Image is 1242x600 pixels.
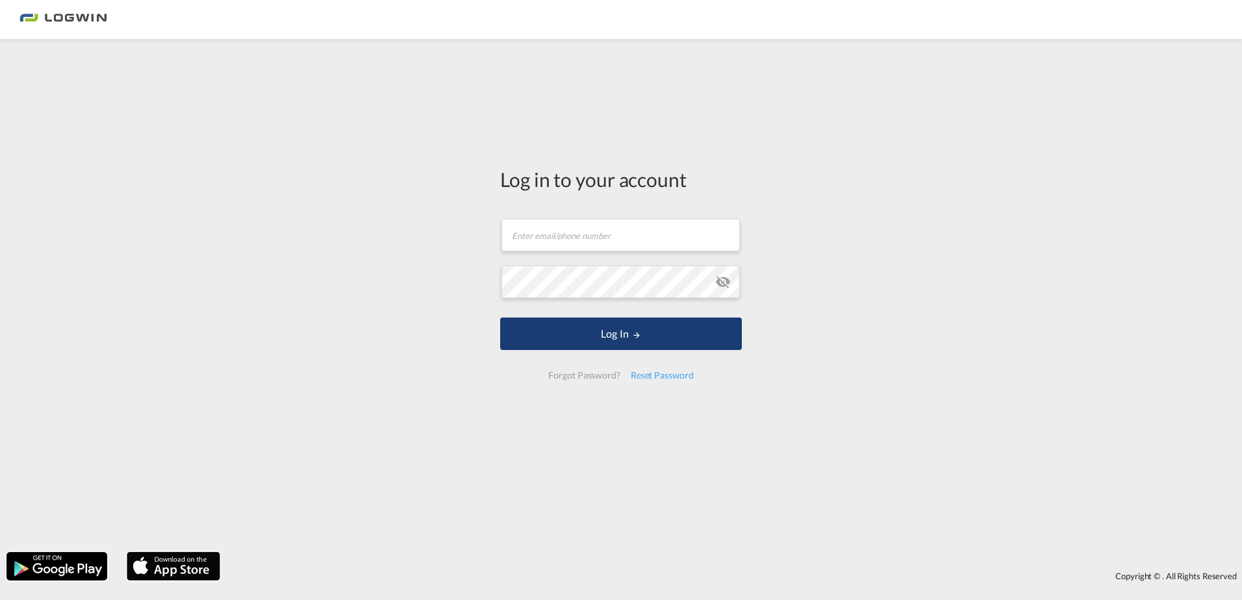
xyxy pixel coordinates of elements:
img: apple.png [125,551,222,582]
img: bc73a0e0d8c111efacd525e4c8ad7d32.png [19,5,107,34]
button: LOGIN [500,318,742,350]
div: Copyright © . All Rights Reserved [227,565,1242,587]
md-icon: icon-eye-off [715,274,731,290]
input: Enter email/phone number [501,219,740,251]
img: google.png [5,551,108,582]
div: Reset Password [626,364,699,387]
div: Log in to your account [500,166,742,193]
div: Forgot Password? [543,364,625,387]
